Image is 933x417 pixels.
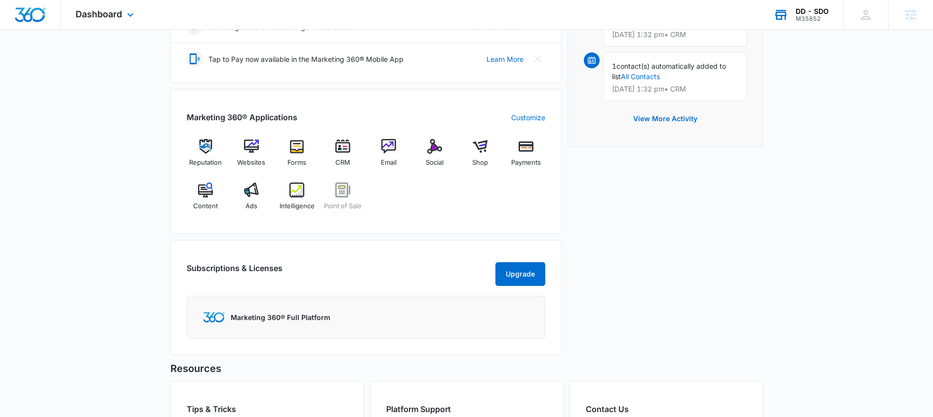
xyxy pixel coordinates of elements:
span: Reputation [189,158,222,168]
span: Dashboard [76,9,122,19]
span: Shop [472,158,488,168]
div: account name [796,7,829,15]
a: Payments [507,139,545,175]
p: Tap to Pay now available in the Marketing 360® Mobile App [208,54,404,64]
h5: Resources [170,361,763,376]
span: Websites [237,158,265,168]
span: Payments [511,158,541,168]
span: Content [193,201,218,211]
a: Ads [232,183,270,218]
span: Email [381,158,397,168]
span: Intelligence [280,201,315,211]
p: [DATE] 1:32 pm • CRM [612,86,738,93]
p: [DATE] 1:32 pm • CRM [612,31,738,38]
a: CRM [324,139,362,175]
h2: Tips & Tricks [187,403,348,415]
a: Content [187,183,225,218]
span: 1 [612,62,616,70]
a: Learn More [487,54,524,64]
a: Customize [511,112,545,123]
a: Point of Sale [324,183,362,218]
a: Social [415,139,453,175]
button: Upgrade [495,262,545,286]
span: Social [426,158,444,168]
p: Marketing 360® Full Platform [231,312,330,323]
div: account id [796,15,829,22]
a: Intelligence [278,183,316,218]
a: Shop [461,139,499,175]
h2: Contact Us [586,403,747,415]
button: Close [529,51,545,67]
a: Reputation [187,139,225,175]
span: contact(s) automatically added to list [612,62,726,81]
a: All Contacts [621,72,660,81]
span: CRM [335,158,350,168]
h2: Marketing 360® Applications [187,111,297,123]
h2: Platform Support [386,403,547,415]
a: Forms [278,139,316,175]
span: Point of Sale [324,201,362,211]
a: Email [370,139,408,175]
a: Websites [232,139,270,175]
h2: Subscriptions & Licenses [187,262,283,282]
button: View More Activity [623,107,707,131]
span: Ads [245,201,257,211]
span: Forms [287,158,306,168]
img: Marketing 360 Logo [203,312,225,323]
